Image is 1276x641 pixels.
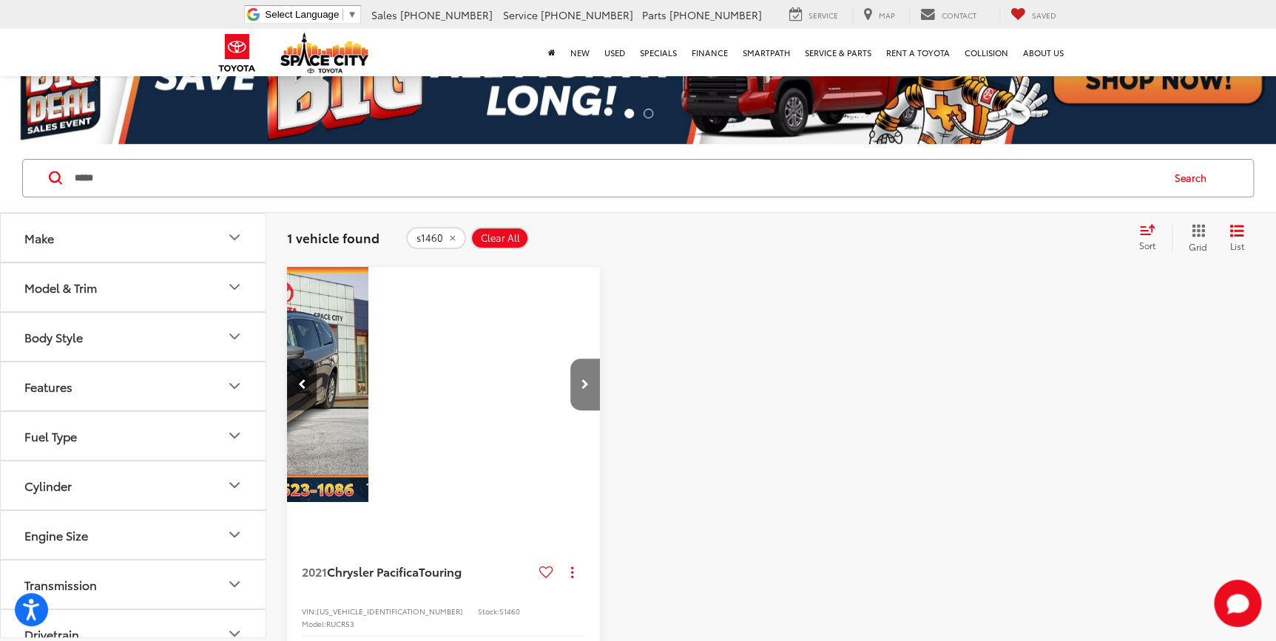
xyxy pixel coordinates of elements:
div: Engine Size [226,526,243,543]
a: Home [541,29,563,76]
span: Service [503,7,538,22]
span: dropdown dots [571,566,573,578]
span: S1460 [499,606,520,617]
span: List [1229,240,1244,252]
div: Make [226,228,243,246]
a: About Us [1016,29,1071,76]
button: Body StyleBody Style [1,313,267,361]
a: Select Language​ [265,9,357,20]
div: Features [24,379,72,393]
a: New [563,29,597,76]
span: [PHONE_NUMBER] [669,7,762,22]
div: 2021 Chrysler Pacifica Touring 1 [368,267,683,502]
a: Contact [909,7,988,23]
div: Body Style [24,330,83,344]
img: Toyota [209,29,265,77]
button: Actions [559,559,585,585]
span: Parts [642,7,666,22]
div: Features [226,377,243,395]
span: Clear All [481,232,520,244]
a: Service [778,7,849,23]
div: Model & Trim [24,280,97,294]
a: Rent a Toyota [879,29,957,76]
button: TransmissionTransmission [1,560,267,608]
span: RUCR53 [326,618,354,629]
span: 1 vehicle found [287,228,379,246]
button: List View [1218,223,1255,253]
svg: Start Chat [1214,580,1261,627]
span: Model: [302,618,326,629]
div: Fuel Type [226,427,243,444]
img: Space City Toyota [280,33,369,73]
span: Stock: [478,606,499,617]
div: Body Style [226,328,243,345]
img: 2021 Chrysler Pacifica Touring [368,267,683,503]
a: Finance [684,29,735,76]
div: Cylinder [226,476,243,494]
span: VIN: [302,606,317,617]
button: Previous image [287,359,317,410]
span: s1460 [416,232,443,244]
button: MakeMake [1,214,267,262]
a: Collision [957,29,1016,76]
input: Search by Make, Model, or Keyword [73,160,1161,196]
span: Select Language [265,9,339,20]
button: remove s1460 [406,227,466,249]
div: Drivetrain [24,627,79,641]
div: Fuel Type [24,429,77,443]
span: Touring [419,563,462,580]
a: SmartPath [735,29,797,76]
button: Next image [570,359,600,410]
div: Model & Trim [226,278,243,296]
a: 2021 Chrysler Pacifica Touring2021 Chrysler Pacifica Touring2021 Chrysler Pacifica Touring2021 Ch... [368,267,683,502]
div: Transmission [226,575,243,593]
span: Map [879,10,895,21]
div: Make [24,231,54,245]
button: Search [1161,160,1228,197]
a: Service & Parts [797,29,879,76]
button: Clear All [470,227,529,249]
span: Contact [942,10,976,21]
span: Sort [1139,239,1155,251]
button: Select sort value [1132,223,1172,253]
span: Grid [1189,240,1207,253]
button: FeaturesFeatures [1,362,267,410]
div: Engine Size [24,528,88,542]
span: 2021 [302,563,327,580]
span: Sales [371,7,397,22]
span: Service [809,10,838,21]
span: Saved [1032,10,1056,21]
button: Grid View [1172,223,1218,253]
span: Chrysler Pacifica [327,563,419,580]
button: Toggle Chat Window [1214,580,1261,627]
button: Engine SizeEngine Size [1,511,267,559]
span: [PHONE_NUMBER] [400,7,493,22]
div: Transmission [24,577,97,591]
button: CylinderCylinder [1,461,267,509]
span: ▼ [347,9,357,20]
a: My Saved Vehicles [999,7,1067,23]
span: [PHONE_NUMBER] [541,7,633,22]
span: [US_VEHICLE_IDENTIFICATION_NUMBER] [317,606,463,617]
a: Used [597,29,632,76]
a: 2021Chrysler PacificaTouring [302,563,533,580]
a: Specials [632,29,684,76]
a: Map [852,7,906,23]
button: Fuel TypeFuel Type [1,412,267,460]
div: Cylinder [24,478,72,492]
button: Model & TrimModel & Trim [1,263,267,311]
